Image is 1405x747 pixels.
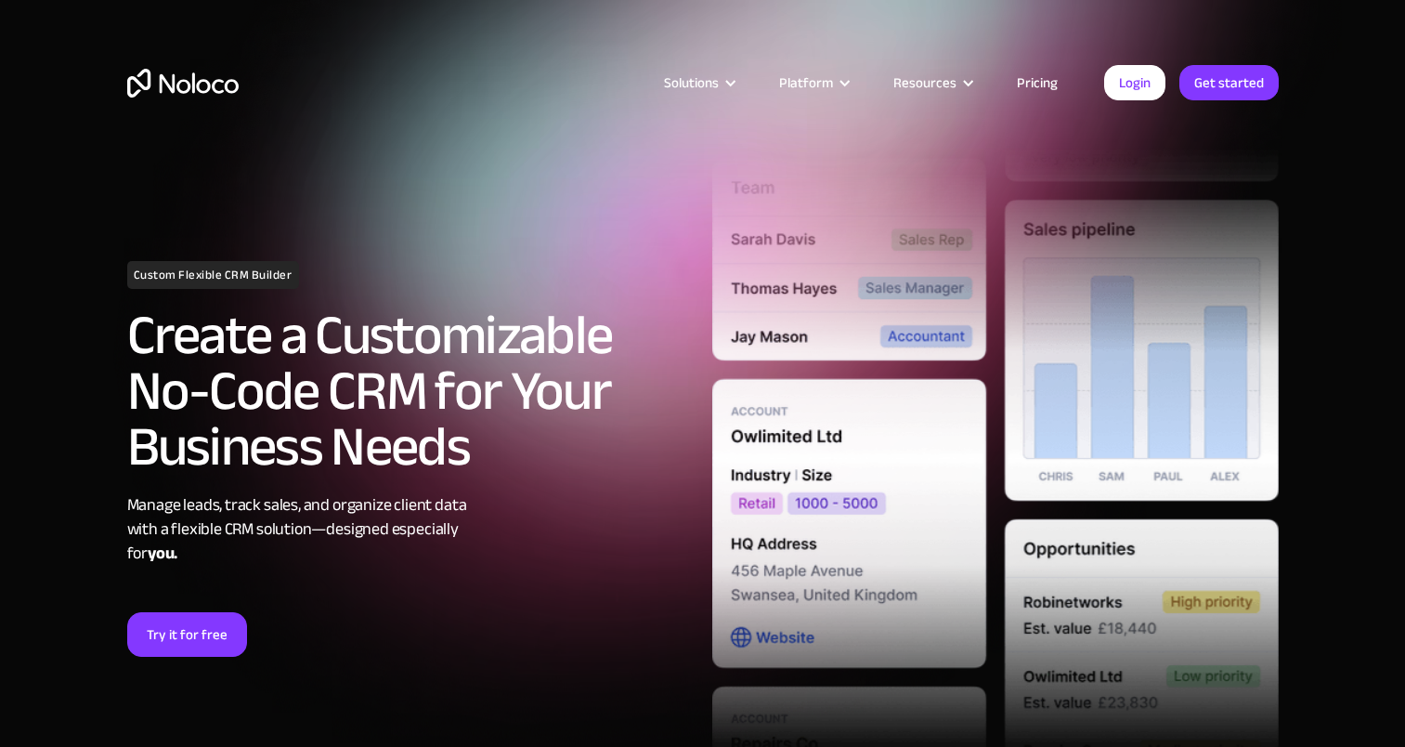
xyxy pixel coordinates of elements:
[1179,65,1279,100] a: Get started
[127,261,299,289] h1: Custom Flexible CRM Builder
[641,71,756,95] div: Solutions
[994,71,1081,95] a: Pricing
[779,71,833,95] div: Platform
[127,612,247,657] a: Try it for free
[148,538,177,569] strong: you.
[1104,65,1165,100] a: Login
[127,493,694,566] div: Manage leads, track sales, and organize client data with a flexible CRM solution—designed especia...
[664,71,719,95] div: Solutions
[127,308,694,475] h2: Create a Customizable No-Code CRM for Your Business Needs
[127,69,239,98] a: home
[756,71,870,95] div: Platform
[870,71,994,95] div: Resources
[893,71,956,95] div: Resources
